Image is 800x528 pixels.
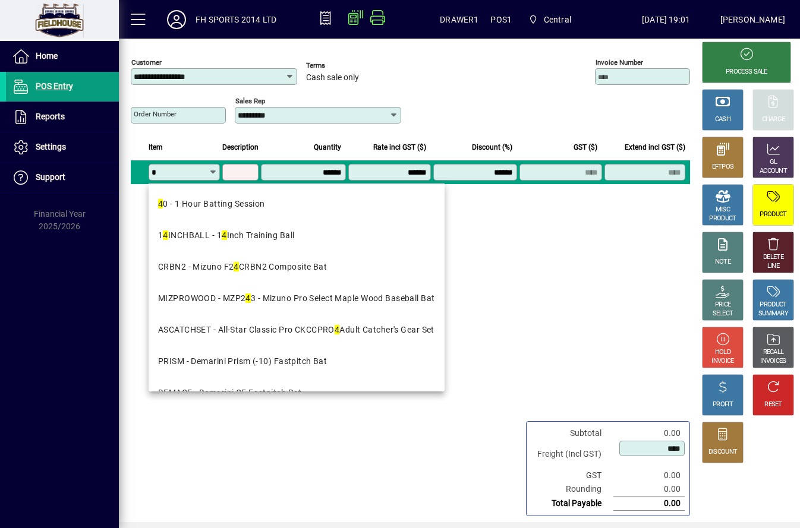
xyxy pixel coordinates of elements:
div: PROCESS SALE [726,68,767,77]
mat-option: 14INCHBALL - 14 Inch Training Ball [149,220,445,251]
div: INVOICES [760,357,786,366]
span: Home [36,51,58,61]
span: Extend incl GST ($) [625,141,685,154]
div: HOLD [715,348,730,357]
span: Rate incl GST ($) [373,141,426,154]
span: Cash sale only [306,73,359,83]
mat-option: 40 - 1 Hour Batting Session [149,188,445,220]
span: [DATE] 19:01 [612,10,720,29]
mat-label: Order number [134,110,177,118]
mat-option: CRBN2 - Mizuno F24 CRBN2 Composite Bat [149,251,445,283]
em: 4 [163,230,168,240]
span: Central [524,9,576,30]
div: LINE [767,262,779,271]
span: Reports [36,112,65,121]
span: Terms [306,62,377,69]
a: Reports [6,102,119,132]
mat-option: PRISM - Demarini Prism (-10) Fastpitch Bat [149,346,445,377]
span: DRAWER1 [440,10,478,29]
div: MISC [716,205,730,214]
mat-option: DEMACF - Demarini CF Fastpitch Bat [149,377,445,409]
div: FH SPORTS 2014 LTD [196,10,276,29]
button: Profile [158,9,196,30]
div: INVOICE [711,357,733,366]
div: PRODUCT [760,301,786,309]
div: NOTE [715,258,730,267]
td: 0.00 [613,497,685,511]
td: Freight (Incl GST) [531,440,613,469]
div: PRODUCT [709,214,736,223]
div: 0 - 1 Hour Batting Session [158,198,265,210]
div: DEMACF - Demarini CF Fastpitch Bat [158,387,302,399]
span: Central [544,10,571,29]
span: Settings [36,142,66,151]
div: SELECT [713,309,733,318]
div: SUMMARY [758,309,788,318]
div: PROFIT [713,400,733,409]
em: 4 [335,325,339,334]
div: DELETE [763,253,783,262]
div: MIZPROWOOD - MZP2 3 - Mizuno Pro Select Maple Wood Baseball Bat [158,292,435,305]
span: Item [149,141,163,154]
span: POS1 [490,10,512,29]
div: RESET [764,400,782,409]
span: Support [36,172,65,182]
td: Subtotal [531,426,613,440]
mat-option: MIZPROWOOD - MZP243 - Mizuno Pro Select Maple Wood Baseball Bat [149,283,445,314]
div: ASCATCHSET - All-Star Classic Pro CKCCPRO Adult Catcher's Gear Set [158,324,434,336]
div: ACCOUNT [760,167,787,176]
td: Total Payable [531,497,613,511]
div: EFTPOS [712,163,734,172]
div: PRODUCT [760,210,786,219]
mat-label: Customer [131,58,162,67]
a: Support [6,163,119,192]
td: 0.00 [613,482,685,497]
td: 0.00 [613,469,685,482]
div: CRBN2 - Mizuno F2 CRBN2 Composite Bat [158,261,327,273]
div: CHARGE [762,115,785,124]
div: PRISM - Demarini Prism (-10) Fastpitch Bat [158,355,327,368]
mat-option: ASCATCHSET - All-Star Classic Pro CKCCPRO4 Adult Catcher's Gear Set [149,314,445,346]
div: 1 INCHBALL - 1 Inch Training Ball [158,229,294,242]
mat-label: Sales rep [235,97,265,105]
div: GL [770,158,777,167]
a: Home [6,42,119,71]
div: CASH [715,115,730,124]
span: POS Entry [36,81,73,91]
em: 4 [234,262,238,271]
em: 4 [158,199,163,208]
mat-label: Invoice number [596,58,643,67]
em: 4 [222,230,226,240]
td: 0.00 [613,426,685,440]
span: Discount (%) [472,141,512,154]
em: 4 [245,293,250,303]
a: Settings [6,132,119,162]
span: Quantity [314,141,341,154]
td: GST [531,469,613,482]
div: RECALL [763,348,784,357]
span: Description [222,141,259,154]
span: GST ($) [574,141,597,154]
div: DISCOUNT [708,448,737,457]
div: PRICE [715,301,731,309]
div: [PERSON_NAME] [720,10,785,29]
td: Rounding [531,482,613,497]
